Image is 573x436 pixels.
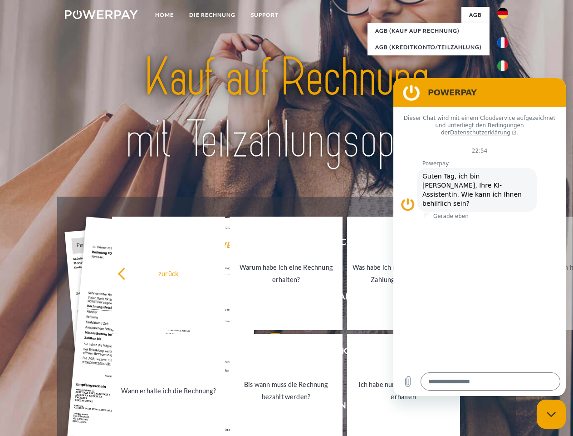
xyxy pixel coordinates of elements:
[243,7,286,23] a: SUPPORT
[181,7,243,23] a: DIE RECHNUNG
[497,8,508,19] img: de
[367,39,490,55] a: AGB (Kreditkonto/Teilzahlung)
[367,23,490,39] a: AGB (Kauf auf Rechnung)
[497,37,508,48] img: fr
[353,378,455,403] div: Ich habe nur eine Teillieferung erhalten
[393,78,566,396] iframe: Messaging-Fenster
[353,261,455,286] div: Was habe ich noch offen, ist meine Zahlung eingegangen?
[235,378,337,403] div: Bis wann muss die Rechnung bezahlt werden?
[65,10,138,19] img: logo-powerpay-white.svg
[118,384,220,396] div: Wann erhalte ich die Rechnung?
[461,7,490,23] a: agb
[87,44,486,174] img: title-powerpay_de.svg
[147,7,181,23] a: Home
[118,267,220,279] div: zurück
[235,261,337,286] div: Warum habe ich eine Rechnung erhalten?
[347,217,460,330] a: Was habe ich noch offen, ist meine Zahlung eingegangen?
[537,400,566,429] iframe: Schaltfläche zum Öffnen des Messaging-Fensters; Konversation läuft
[497,60,508,71] img: it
